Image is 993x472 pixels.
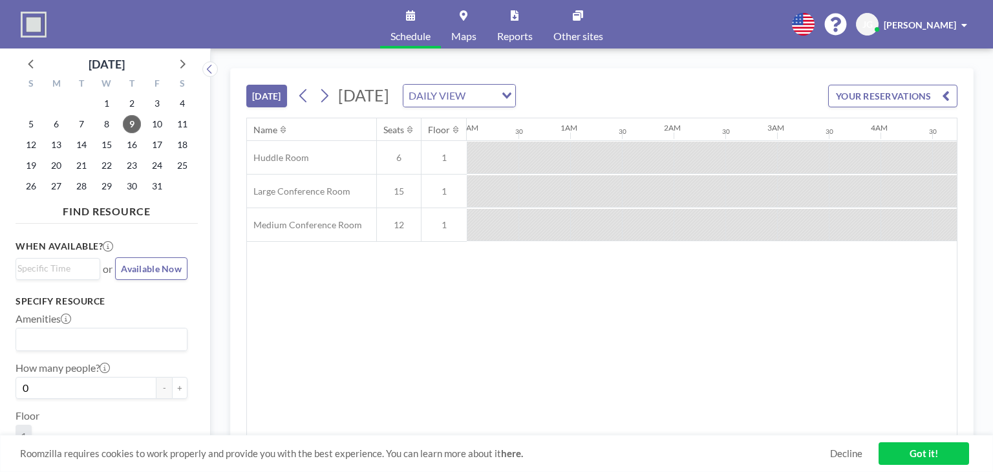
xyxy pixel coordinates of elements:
span: Wednesday, October 1, 2025 [98,94,116,113]
span: Thursday, October 16, 2025 [123,136,141,154]
span: Schedule [390,31,431,41]
a: here. [501,447,523,459]
div: 30 [722,127,730,136]
span: Tuesday, October 7, 2025 [72,115,91,133]
span: Friday, October 31, 2025 [148,177,166,195]
a: Decline [830,447,862,460]
img: organization-logo [21,12,47,38]
label: Floor [16,409,39,422]
span: DAILY VIEW [406,87,468,104]
input: Search for option [17,261,92,275]
span: Sunday, October 5, 2025 [22,115,40,133]
label: Amenities [16,312,71,325]
div: Search for option [403,85,515,107]
div: T [69,76,94,93]
div: 3AM [767,123,784,133]
div: S [19,76,44,93]
span: [PERSON_NAME] [884,19,956,30]
span: Maps [451,31,476,41]
div: W [94,76,120,93]
span: Thursday, October 23, 2025 [123,156,141,175]
div: Search for option [16,328,187,350]
div: 4AM [871,123,888,133]
span: JG [862,19,873,30]
input: Search for option [17,331,180,348]
div: [DATE] [89,55,125,73]
span: Saturday, October 25, 2025 [173,156,191,175]
div: 30 [515,127,523,136]
span: Friday, October 24, 2025 [148,156,166,175]
span: Wednesday, October 15, 2025 [98,136,116,154]
span: Thursday, October 9, 2025 [123,115,141,133]
span: Reports [497,31,533,41]
div: Seats [383,124,404,136]
span: [DATE] [338,85,389,105]
span: Sunday, October 12, 2025 [22,136,40,154]
h4: FIND RESOURCE [16,200,198,218]
div: T [119,76,144,93]
span: Available Now [121,263,182,274]
button: Available Now [115,257,187,280]
span: Thursday, October 2, 2025 [123,94,141,113]
span: 12 [377,219,421,231]
span: Sunday, October 26, 2025 [22,177,40,195]
span: Sunday, October 19, 2025 [22,156,40,175]
span: 1 [422,219,467,231]
div: Search for option [16,259,100,278]
button: YOUR RESERVATIONS [828,85,957,107]
span: or [103,263,112,275]
div: 30 [826,127,833,136]
div: F [144,76,169,93]
button: - [156,377,172,399]
div: 12AM [457,123,478,133]
button: + [172,377,187,399]
div: S [169,76,195,93]
span: Monday, October 6, 2025 [47,115,65,133]
span: Other sites [553,31,603,41]
span: 1 [422,186,467,197]
span: Wednesday, October 29, 2025 [98,177,116,195]
span: Wednesday, October 8, 2025 [98,115,116,133]
span: Thursday, October 30, 2025 [123,177,141,195]
span: Monday, October 13, 2025 [47,136,65,154]
span: Tuesday, October 28, 2025 [72,177,91,195]
div: 2AM [664,123,681,133]
span: Medium Conference Room [247,219,362,231]
span: 6 [377,152,421,164]
span: Monday, October 27, 2025 [47,177,65,195]
div: Name [253,124,277,136]
input: Search for option [469,87,494,104]
span: Friday, October 10, 2025 [148,115,166,133]
span: Tuesday, October 14, 2025 [72,136,91,154]
span: Friday, October 17, 2025 [148,136,166,154]
span: Huddle Room [247,152,309,164]
span: Monday, October 20, 2025 [47,156,65,175]
a: Got it! [879,442,969,465]
span: 1 [21,430,27,442]
span: 1 [422,152,467,164]
h3: Specify resource [16,295,187,307]
span: Wednesday, October 22, 2025 [98,156,116,175]
div: Floor [428,124,450,136]
div: M [44,76,69,93]
span: Saturday, October 4, 2025 [173,94,191,113]
span: Friday, October 3, 2025 [148,94,166,113]
button: [DATE] [246,85,287,107]
span: 15 [377,186,421,197]
div: 30 [929,127,937,136]
span: Large Conference Room [247,186,350,197]
div: 1AM [561,123,577,133]
div: 30 [619,127,626,136]
span: Saturday, October 18, 2025 [173,136,191,154]
span: Saturday, October 11, 2025 [173,115,191,133]
span: Roomzilla requires cookies to work properly and provide you with the best experience. You can lea... [20,447,830,460]
label: How many people? [16,361,110,374]
span: Tuesday, October 21, 2025 [72,156,91,175]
